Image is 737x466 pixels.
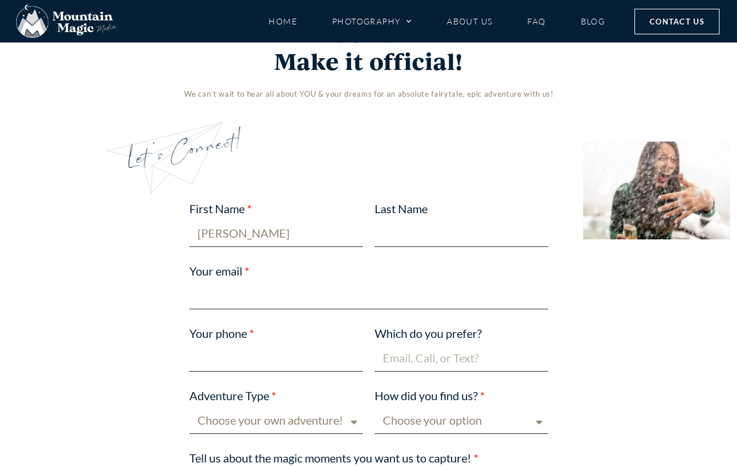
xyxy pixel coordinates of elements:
[189,200,252,220] label: First Name
[581,11,605,31] a: Blog
[19,48,718,74] h2: Make it official!
[375,200,428,220] label: Last Name
[189,324,254,344] label: Your phone
[16,5,117,38] img: Mountain Magic Media photography logo Crested Butte Photographer
[269,11,605,31] nav: Menu
[189,344,363,372] input: Only numbers and phone characters (#, -, *, etc) are accepted.
[375,344,548,372] input: Email, Call, or Text?
[189,262,249,282] label: Your email
[332,11,412,31] a: Photography
[650,15,704,28] span: Contact Us
[19,86,718,101] p: We can’t wait to hear all about YOU & your dreams for an absolute fairytale, epic adventure with us!
[583,142,730,239] img: woman laughing holding hand out showing off engagement ring surprise proposal Aspen snowy winter ...
[527,11,545,31] a: FAQ
[189,387,276,407] label: Adventure Type
[447,11,492,31] a: About Us
[124,54,630,180] h3: Let's Connect!
[375,387,485,407] label: How did you find us?
[634,9,720,34] a: Contact Us
[375,324,482,344] label: Which do you prefer?
[269,11,297,31] a: Home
